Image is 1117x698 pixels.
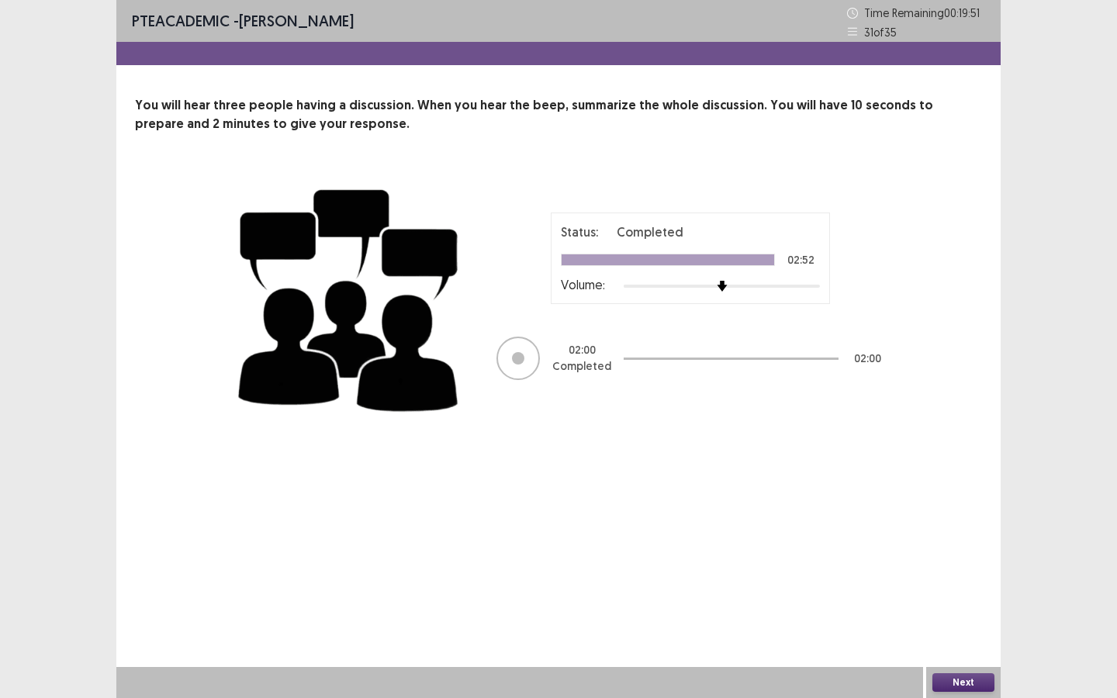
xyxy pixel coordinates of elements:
p: Time Remaining 00 : 19 : 51 [864,5,985,21]
img: group-discussion [233,171,465,424]
span: PTE academic [132,11,230,30]
p: Status: [561,223,598,241]
p: - [PERSON_NAME] [132,9,354,33]
p: Completed [552,358,611,375]
p: You will hear three people having a discussion. When you hear the beep, summarize the whole discu... [135,96,982,133]
p: 02 : 00 [569,342,596,358]
p: 02 : 00 [854,351,881,367]
p: 02:52 [787,254,814,265]
button: Next [932,673,994,692]
p: 31 of 35 [864,24,897,40]
p: Volume: [561,275,605,294]
p: Completed [617,223,683,241]
img: arrow-thumb [717,281,728,292]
